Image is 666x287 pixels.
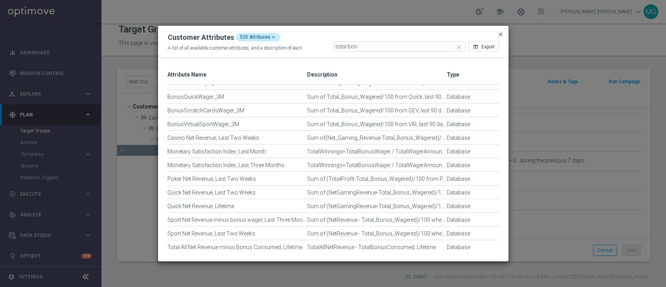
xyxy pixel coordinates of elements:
span: Database [447,135,470,141]
span: Database [447,148,470,155]
div: Type [447,107,470,114]
div: Type [447,203,470,210]
div: BonusPokerBuyIn_3M [167,80,307,93]
div: Type [447,176,470,182]
div: Quick Net Revenue, Lifetime [167,203,307,216]
div: Poker Net Revenue, Last Two Weeks [167,176,307,189]
span: Database [447,189,470,196]
span: Type [447,71,459,78]
span: Description [307,71,337,78]
div: Sport Net Revenue, Last Two Weeks [167,230,307,244]
div: Sum of Total_Bonus_Wagered/100 from Quick, last 90 days [307,94,447,107]
div: Total All Net Revenue minus Bonus Consumed, Lifetime [167,244,307,257]
span: Database [447,162,470,169]
div: Press SPACE to select this row. [167,144,499,158]
span: Attribute Name [167,71,206,78]
span: Database [447,94,470,100]
div: Sum of (NetRevenue - Total_Bonus_Wagered)/100 when TicketStatus=1 and platform != 'Retail' from B... [307,230,447,244]
div: Press SPACE to select this row. [167,76,499,90]
div: Casino Net Revenue, Last Two Weeks [167,135,307,148]
div: Quick Net Revenue, Last Two Weeks [167,189,307,203]
div: BonusQuickWager_3M [167,94,307,107]
span: Database [447,121,470,128]
span: Database [447,230,470,237]
div: Press SPACE to select this row. [167,226,499,240]
div: Type [447,94,470,100]
input: Quick find [333,41,465,52]
div: Sum of (NetGamingRevenue-Total_Bonus_Wagered)/100 from Quick, last 14 days [307,189,447,203]
div: Monetary Satisfaction Index, Last Month [167,148,307,162]
span: Export [481,44,495,50]
div: Customer Attributes [168,33,234,42]
div: Press SPACE to select this row. [167,117,499,131]
div: BonusVirtualSportWager_3M [167,121,307,134]
div: Press SPACE to select this row. [167,131,499,144]
div: Press SPACE to select this row. [167,199,499,213]
div: Monetary Satisfaction Index, Last Three Months [167,162,307,175]
div: TotalWinnings+TotalBonusWager / TotalWagerAmount, last 30 days [307,148,447,162]
div: Type [447,148,470,155]
div: Sum of (TotalProfit-Total_Bonus_Wagered)/100 from Poker, last 14 days [307,176,447,189]
div: Sum of Total_Bonus_Wagered/100 from Poker, last 90 days [307,80,447,93]
span: Database [447,244,470,251]
span: Database [447,217,470,223]
i: close [455,44,462,51]
div: 520 Attributes [236,33,281,41]
div: Type [447,217,470,223]
div: Type [447,121,470,128]
div: Sum of Total_Bonus_Wagered/100 from VIR, last 90 days [307,121,447,134]
div: Sport Net Revenue minus bonus wager, Last Three Months [167,217,307,230]
div: Sum of Total_Bonus_Wagered/100 from GEV, last 90 days [307,107,447,121]
span: close [497,31,504,37]
div: TotalWinnings+TotalBonusWager / TotalWagerAmount, last 90 days [307,162,447,175]
div: Type [447,135,470,141]
span: Database [447,176,470,182]
div: Press SPACE to select this row. [167,172,499,185]
div: Sum of(Net_Gaming_Revenue-Total_Bonus_Wagered)/100 from Casino, last 14 days [307,135,447,148]
div: Press SPACE to select this row. [167,240,499,254]
div: Press SPACE to select this row. [167,158,499,172]
button: open_in_browser Export [469,41,499,52]
div: Type [447,244,470,251]
div: Press SPACE to select this row. [167,90,499,103]
div: Sum of (NetRevenue - Total_Bonus_Wagered)/100 when TicketStatus=1 and platform != 'Retail' from B... [307,217,447,230]
div: BonusScratchCardsWager_3M [167,107,307,121]
div: Type [447,230,470,237]
div: Press SPACE to select this row. [167,185,499,199]
div: Press SPACE to select this row. [167,103,499,117]
div: Sum of (NetGamingRevenue-Total_Bonus_Wagered)/100 from Quick [307,203,447,216]
div: Press SPACE to select this row. [167,213,499,226]
div: Type [447,162,470,169]
i: open_in_browser [473,44,478,50]
span: Database [447,203,470,210]
div: Type [447,189,470,196]
div: TotalAllNetRevenue - TotalBonusConsumed, Lifetime [307,244,447,257]
span: Database [447,107,470,114]
div: A list of all available customer attributes, and a description of each. [168,45,334,52]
